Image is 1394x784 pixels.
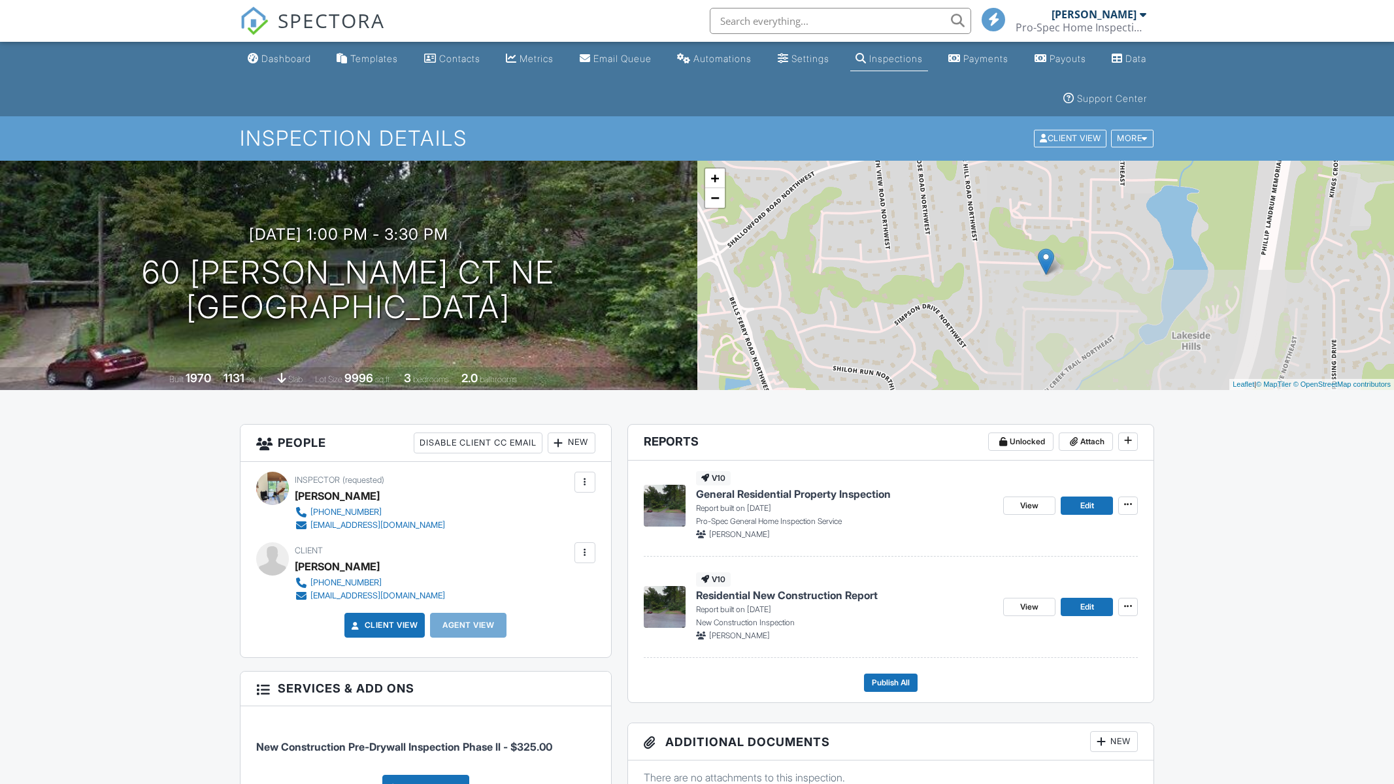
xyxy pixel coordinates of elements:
[672,47,757,71] a: Automations (Basic)
[1050,53,1086,64] div: Payouts
[315,374,342,384] span: Lot Size
[1293,380,1391,388] a: © OpenStreetMap contributors
[295,506,445,519] a: [PHONE_NUMBER]
[344,371,373,385] div: 9996
[240,18,385,45] a: SPECTORA
[419,47,486,71] a: Contacts
[628,723,1154,760] h3: Additional Documents
[1256,380,1291,388] a: © MapTiler
[480,374,517,384] span: bathrooms
[1111,130,1153,148] div: More
[310,591,445,601] div: [EMAIL_ADDRESS][DOMAIN_NAME]
[142,255,555,325] h1: 60 [PERSON_NAME] Ct NE [GEOGRAPHIC_DATA]
[1033,133,1110,142] a: Client View
[295,546,323,555] span: Client
[240,127,1155,150] h1: Inspection Details
[295,576,445,589] a: [PHONE_NUMBER]
[1034,130,1106,148] div: Client View
[710,8,971,34] input: Search everything...
[295,557,380,576] div: [PERSON_NAME]
[331,47,403,71] a: Templates
[169,374,184,384] span: Built
[705,188,725,208] a: Zoom out
[342,475,384,485] span: (requested)
[1016,21,1146,34] div: Pro-Spec Home Inspection Services
[241,672,611,706] h3: Services & Add ons
[850,47,928,71] a: Inspections
[310,578,382,588] div: [PHONE_NUMBER]
[295,589,445,602] a: [EMAIL_ADDRESS][DOMAIN_NAME]
[1052,8,1137,21] div: [PERSON_NAME]
[241,425,611,462] h3: People
[350,53,398,64] div: Templates
[256,716,595,764] li: Service: New Construction Pre-Drywall Inspection Phase ll
[520,53,554,64] div: Metrics
[501,47,559,71] a: Metrics
[242,47,316,71] a: Dashboard
[1029,47,1091,71] a: Payouts
[246,374,265,384] span: sq. ft.
[693,53,752,64] div: Automations
[1090,731,1138,752] div: New
[963,53,1008,64] div: Payments
[1233,380,1254,388] a: Leaflet
[1125,53,1146,64] div: Data
[295,486,380,506] div: [PERSON_NAME]
[240,7,269,35] img: The Best Home Inspection Software - Spectora
[295,519,445,532] a: [EMAIL_ADDRESS][DOMAIN_NAME]
[1058,87,1152,111] a: Support Center
[414,433,542,453] div: Disable Client CC Email
[375,374,391,384] span: sq.ft.
[224,371,244,385] div: 1131
[461,371,478,385] div: 2.0
[548,433,595,453] div: New
[413,374,449,384] span: bedrooms
[310,507,382,517] div: [PHONE_NUMBER]
[349,619,418,632] a: Client View
[593,53,652,64] div: Email Queue
[574,47,657,71] a: Email Queue
[705,169,725,188] a: Zoom in
[1077,93,1147,104] div: Support Center
[256,740,552,753] span: New Construction Pre-Drywall Inspection Phase ll - $325.00
[869,53,923,64] div: Inspections
[943,47,1014,71] a: Payments
[186,371,211,385] div: 1970
[404,371,411,385] div: 3
[278,7,385,34] span: SPECTORA
[1106,47,1152,71] a: Data
[791,53,829,64] div: Settings
[261,53,311,64] div: Dashboard
[772,47,835,71] a: Settings
[249,225,448,243] h3: [DATE] 1:00 pm - 3:30 pm
[1229,379,1394,390] div: |
[310,520,445,531] div: [EMAIL_ADDRESS][DOMAIN_NAME]
[439,53,480,64] div: Contacts
[288,374,303,384] span: slab
[295,475,340,485] span: Inspector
